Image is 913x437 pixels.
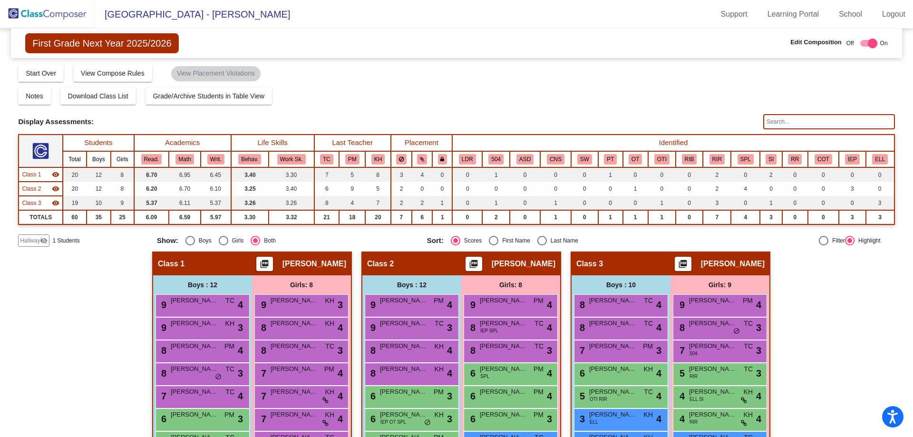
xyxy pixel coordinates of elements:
span: [PERSON_NAME] [271,296,318,305]
button: IEP [845,154,860,165]
td: 3 [839,182,866,196]
span: TC [644,319,653,329]
span: 9 [259,300,266,310]
span: 4 [656,298,661,312]
th: RTI Behavior [676,151,703,167]
td: 4 [731,182,760,196]
td: 0 [571,182,598,196]
button: KH [371,154,385,165]
td: 0 [452,182,482,196]
td: 2 [391,182,412,196]
mat-chip: View Placement Violations [171,66,261,81]
mat-icon: picture_as_pdf [468,259,479,272]
button: ASD [516,154,534,165]
td: 0 [782,182,808,196]
th: Kristen Hughes [365,151,390,167]
mat-icon: visibility [52,171,59,178]
span: 8 [259,322,266,333]
button: CNS [547,154,564,165]
td: 21 [314,210,339,224]
td: 0 [510,196,540,210]
span: Class 1 [22,170,41,179]
span: Download Class List [68,92,128,100]
span: 3 [338,298,343,312]
td: 0 [782,167,808,182]
span: Grade/Archive Students in Table View [153,92,265,100]
span: 9 [468,300,476,310]
span: PM [643,341,653,351]
span: IEP SPL [480,327,498,334]
td: 12 [87,182,111,196]
td: 5.97 [201,210,231,224]
span: [PERSON_NAME] [480,319,527,328]
button: ELL [872,154,888,165]
td: 0 [676,167,703,182]
td: 2 [482,210,510,224]
th: RTI Reading [703,151,731,167]
button: Writ. [207,154,224,165]
td: Meghan Bornhorst - No Class Name [19,167,63,182]
button: Print Students Details [675,257,691,271]
div: Girls: 9 [670,275,769,294]
td: 1 [432,210,452,224]
th: Speech and Language [731,151,760,167]
button: SW [577,154,592,165]
span: [PERSON_NAME] [589,296,637,305]
span: PM [534,296,544,306]
span: On [880,39,888,48]
span: [PERSON_NAME] [492,259,555,269]
td: Martha McCaffrey - No Class Name [19,182,63,196]
span: [PERSON_NAME] [689,319,737,328]
span: Edit Composition [790,38,842,47]
th: English Language Learner [866,151,894,167]
td: 1 [432,196,452,210]
div: Girls: 8 [252,275,351,294]
mat-icon: visibility_off [40,237,48,244]
th: Aide to Students with Disabilities [510,151,540,167]
div: Last Name [547,236,578,245]
button: SPL [738,154,754,165]
mat-icon: visibility [52,185,59,193]
td: 4 [731,210,760,224]
td: 6.70 [134,167,169,182]
td: 0 [808,167,839,182]
span: 9 [368,300,376,310]
button: OT [629,154,642,165]
td: 0 [648,182,676,196]
span: 9 [368,322,376,333]
td: 0 [839,196,866,210]
button: Work Sk. [277,154,306,165]
th: Social Work [571,151,598,167]
td: 0 [598,182,623,196]
span: Notes [26,92,43,100]
span: 9 [159,300,166,310]
td: TOTALS [19,210,63,224]
span: [PERSON_NAME] [171,341,218,351]
mat-icon: picture_as_pdf [259,259,270,272]
span: [PERSON_NAME] [480,296,527,305]
mat-icon: picture_as_pdf [677,259,689,272]
button: RIB [682,154,697,165]
div: Boys : 12 [153,275,252,294]
input: Search... [763,114,894,129]
td: 5 [365,182,390,196]
button: Notes [18,87,51,105]
td: 2 [703,182,731,196]
td: 0 [452,210,482,224]
td: 6 [314,182,339,196]
span: KH [325,319,334,329]
td: 3.30 [269,167,314,182]
td: 0 [808,210,839,224]
span: Show: [157,236,178,245]
td: 0 [540,182,571,196]
span: 3 [447,320,452,335]
button: LDR [459,154,476,165]
button: OTI [654,154,670,165]
td: 3.26 [269,196,314,210]
span: [PERSON_NAME] [271,319,318,328]
th: Individualized Education Plan [839,151,866,167]
th: Placement [391,135,453,151]
span: TC [534,319,544,329]
td: 0 [782,196,808,210]
th: Leader [452,151,482,167]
